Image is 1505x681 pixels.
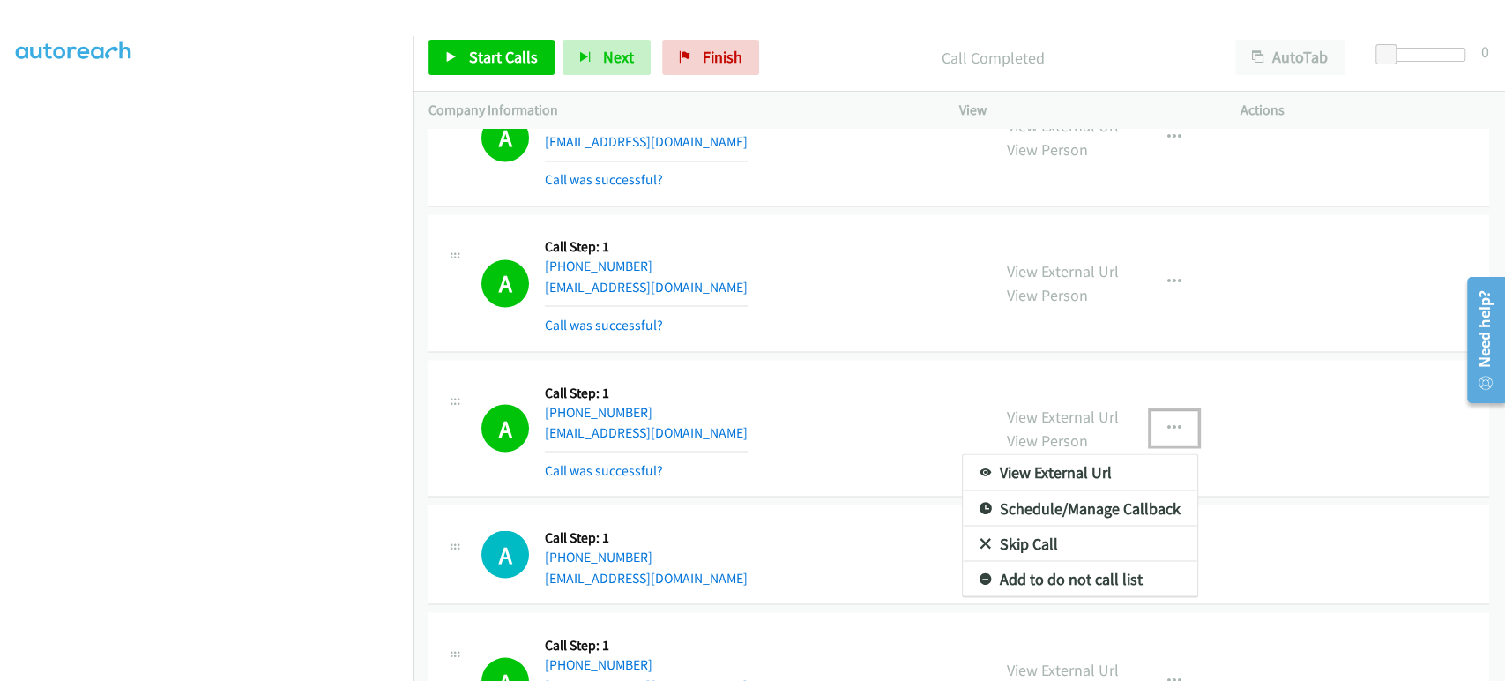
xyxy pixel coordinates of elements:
a: Add to do not call list [963,561,1197,596]
div: The call is yet to be attempted [481,530,529,578]
a: Skip Call [963,526,1197,561]
a: View External Url [963,454,1197,490]
h1: A [481,530,529,578]
iframe: Resource Center [1455,270,1505,410]
a: Schedule/Manage Callback [963,490,1197,526]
